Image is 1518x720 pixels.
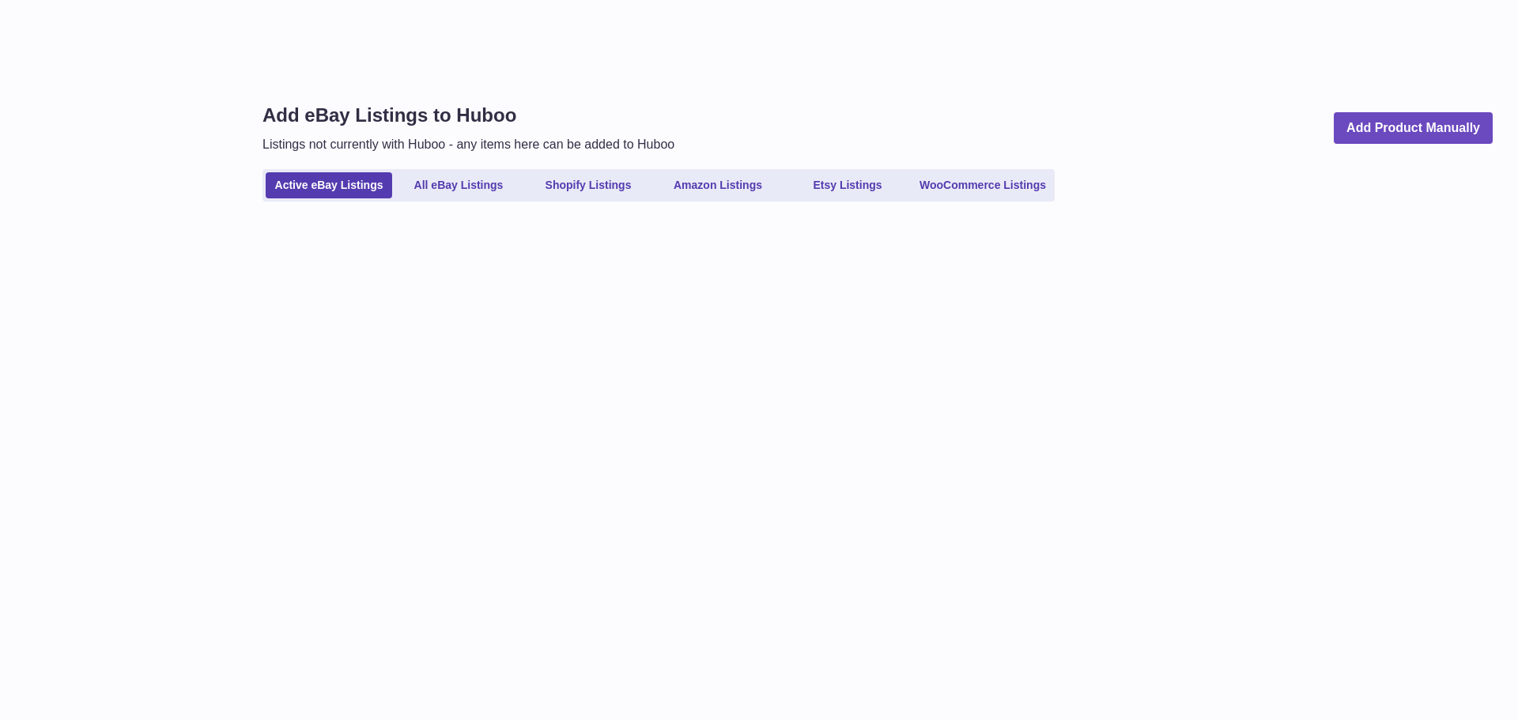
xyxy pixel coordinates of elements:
[525,172,651,198] a: Shopify Listings
[1334,112,1493,145] a: Add Product Manually
[784,172,911,198] a: Etsy Listings
[262,136,674,153] p: Listings not currently with Huboo - any items here can be added to Huboo
[262,103,674,128] h1: Add eBay Listings to Huboo
[655,172,781,198] a: Amazon Listings
[395,172,522,198] a: All eBay Listings
[266,172,392,198] a: Active eBay Listings
[914,172,1052,198] a: WooCommerce Listings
